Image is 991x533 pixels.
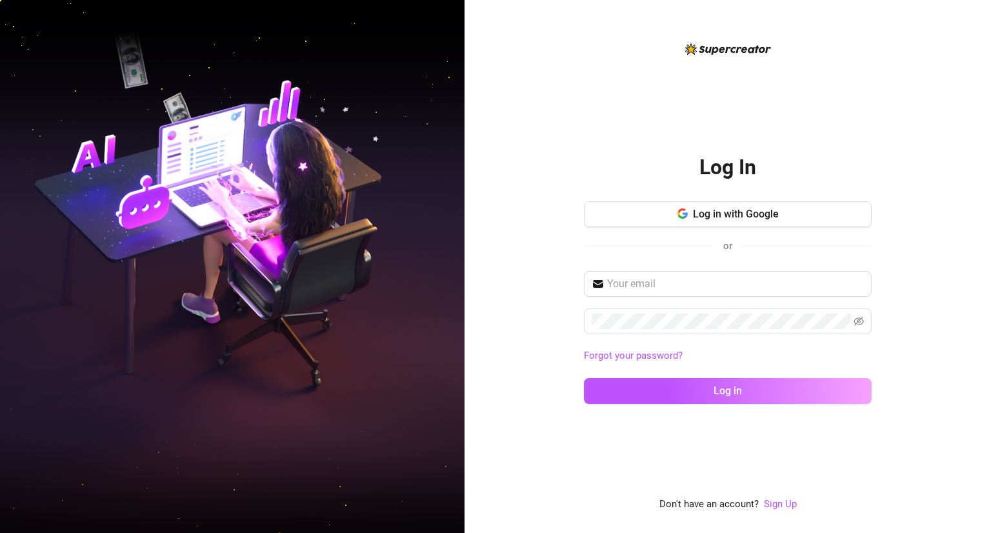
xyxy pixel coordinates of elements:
[607,276,864,292] input: Your email
[723,240,732,252] span: or
[584,201,872,227] button: Log in with Google
[764,497,797,512] a: Sign Up
[764,498,797,510] a: Sign Up
[714,385,742,397] span: Log in
[699,154,756,181] h2: Log In
[854,316,864,327] span: eye-invisible
[693,208,779,220] span: Log in with Google
[584,350,683,361] a: Forgot your password?
[584,348,872,364] a: Forgot your password?
[584,378,872,404] button: Log in
[659,497,759,512] span: Don't have an account?
[685,43,771,55] img: logo-BBDzfeDw.svg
